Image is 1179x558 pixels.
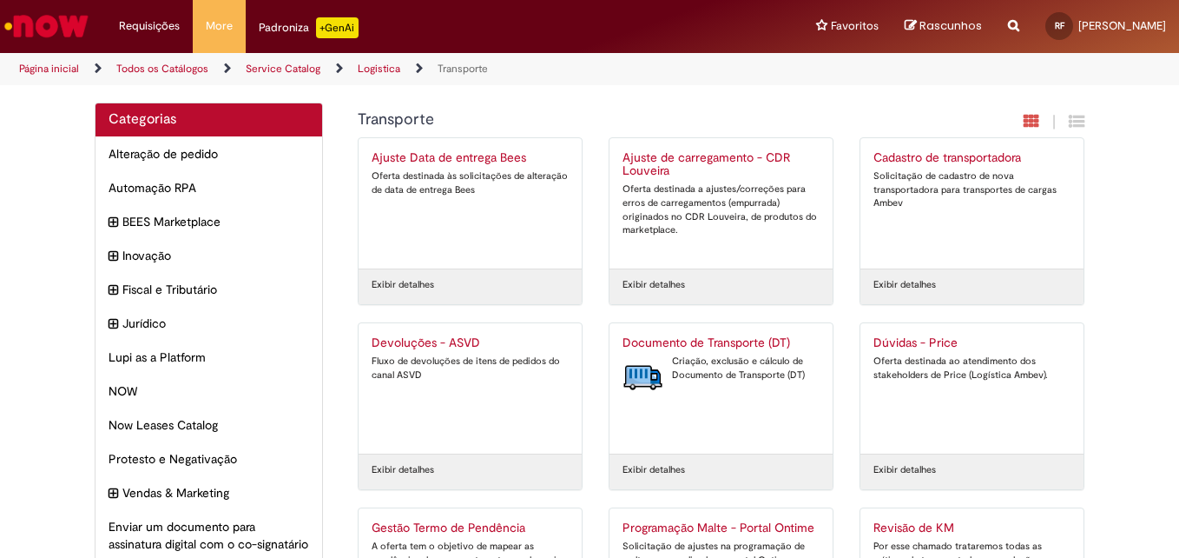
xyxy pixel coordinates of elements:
[119,17,180,35] span: Requisições
[96,136,322,171] div: Alteração de pedido
[109,450,309,468] span: Protesto e Negativação
[905,18,982,35] a: Rascunhos
[116,62,208,76] a: Todos os Catálogos
[1052,112,1056,132] span: |
[122,281,309,298] span: Fiscal e Tributário
[96,340,322,375] div: Lupi as a Platform
[122,213,309,230] span: BEES Marketplace
[359,138,582,269] a: Ajuste Data de entrega Bees Oferta destinada às solicitações de alteração de data de entrega Bees
[109,315,118,334] i: expandir categoria Jurídico
[259,17,359,38] div: Padroniza
[96,475,322,510] div: expandir categoria Vendas & Marketing Vendas & Marketing
[622,463,685,477] a: Exibir detalhes
[831,17,879,35] span: Favoritos
[622,183,820,237] div: Oferta destinada a ajustes/correções para erros de carregamentos (empurrada) originados no CDR Lo...
[609,323,833,454] a: Documento de Transporte (DT) Documento de Transporte (DT) Criação, exclusão e cálculo de Document...
[96,204,322,239] div: expandir categoria BEES Marketplace BEES Marketplace
[860,323,1083,454] a: Dúvidas - Price Oferta destinada ao atendimento dos stakeholders de Price (Logística Ambev).
[1055,20,1064,31] span: RF
[109,112,309,128] h2: Categorias
[109,382,309,400] span: NOW
[96,272,322,307] div: expandir categoria Fiscal e Tributário Fiscal e Tributário
[19,62,79,76] a: Página inicial
[873,169,1070,210] div: Solicitação de cadastro de nova transportadora para transportes de cargas Ambev
[109,179,309,196] span: Automação RPA
[622,521,820,535] h2: Programação Malte - Portal Ontime
[96,238,322,273] div: expandir categoria Inovação Inovação
[96,408,322,442] div: Now Leases Catalog
[860,138,1083,269] a: Cadastro de transportadora Solicitação de cadastro de nova transportadora para transportes de car...
[359,323,582,454] a: Devoluções - ASVD Fluxo de devoluções de itens de pedidos do canal ASVD
[96,170,322,205] div: Automação RPA
[873,463,936,477] a: Exibir detalhes
[622,336,820,350] h2: Documento de Transporte (DT)
[622,355,820,382] div: Criação, exclusão e cálculo de Documento de Transporte (DT)
[109,484,118,503] i: expandir categoria Vendas & Marketing
[372,169,569,196] div: Oferta destinada às solicitações de alteração de data de entrega Bees
[372,278,434,292] a: Exibir detalhes
[873,336,1070,350] h2: Dúvidas - Price
[358,111,897,129] h1: {"description":null,"title":"Transporte"} Categoria
[122,247,309,264] span: Inovação
[438,62,488,76] a: Transporte
[609,138,833,269] a: Ajuste de carregamento - CDR Louveira Oferta destinada a ajustes/correções para erros de carregam...
[109,416,309,434] span: Now Leases Catalog
[109,349,309,366] span: Lupi as a Platform
[1078,18,1166,33] span: [PERSON_NAME]
[873,355,1070,382] div: Oferta destinada ao atendimento dos stakeholders de Price (Logística Ambev).
[109,213,118,232] i: expandir categoria BEES Marketplace
[622,151,820,179] h2: Ajuste de carregamento - CDR Louveira
[1024,113,1039,130] i: Exibição em cartão
[622,278,685,292] a: Exibir detalhes
[873,521,1070,535] h2: Revisão de KM
[372,151,569,165] h2: Ajuste Data de entrega Bees
[96,306,322,341] div: expandir categoria Jurídico Jurídico
[372,463,434,477] a: Exibir detalhes
[109,518,309,553] span: Enviar um documento para assinatura digital com o co-signatário
[206,17,233,35] span: More
[873,278,936,292] a: Exibir detalhes
[622,355,663,398] img: Documento de Transporte (DT)
[109,247,118,266] i: expandir categoria Inovação
[109,281,118,300] i: expandir categoria Fiscal e Tributário
[96,442,322,476] div: Protesto e Negativação
[372,521,569,535] h2: Gestão Termo de Pendência
[873,151,1070,165] h2: Cadastro de transportadora
[919,17,982,34] span: Rascunhos
[96,374,322,409] div: NOW
[122,484,309,502] span: Vendas & Marketing
[122,315,309,332] span: Jurídico
[109,145,309,163] span: Alteração de pedido
[13,53,773,85] ul: Trilhas de página
[316,17,359,38] p: +GenAi
[2,9,91,43] img: ServiceNow
[1069,113,1084,130] i: Exibição de grade
[372,355,569,382] div: Fluxo de devoluções de itens de pedidos do canal ASVD
[372,336,569,350] h2: Devoluções - ASVD
[246,62,320,76] a: Service Catalog
[358,62,400,76] a: Logistica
